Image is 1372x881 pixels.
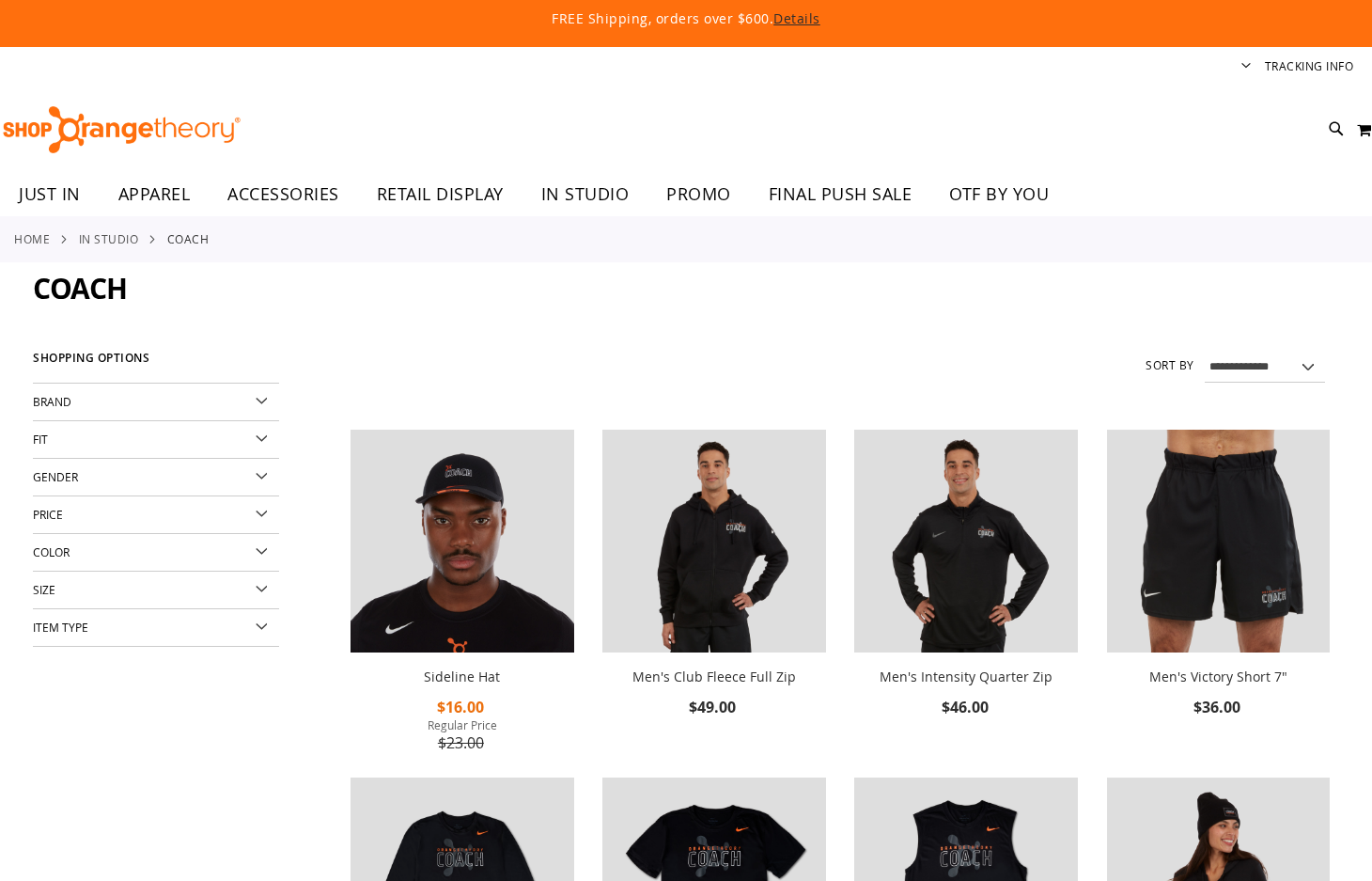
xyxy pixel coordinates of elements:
[750,173,931,216] a: FINAL PUSH SALE
[33,544,70,559] span: Color
[949,173,1049,215] span: OTF BY YOU
[845,420,1086,768] div: product
[33,496,279,534] div: Price
[33,507,63,522] span: Price
[522,173,648,215] a: IN STUDIO
[769,173,912,215] span: FINAL PUSH SALE
[647,173,750,216] a: PROMO
[602,430,825,656] a: OTF Mens Coach FA23 Club Fleece Full Zip - Black primary image
[100,173,210,216] a: APPAREL
[341,420,583,804] div: product
[33,421,279,459] div: Fit
[167,230,210,247] strong: Coach
[593,420,834,768] div: product
[33,469,78,484] span: Gender
[602,430,825,653] img: OTF Mens Coach FA23 Club Fleece Full Zip - Black primary image
[351,430,573,656] a: Sideline Hat primary image
[33,620,88,635] span: Item Type
[1146,357,1194,373] label: Sort By
[33,384,279,421] div: Brand
[227,173,339,215] span: ACCESSORIES
[666,173,731,215] span: PROMO
[437,697,487,717] span: $16.00
[632,668,796,685] a: Men's Club Fleece Full Zip
[209,173,358,216] a: ACCESSORIES
[854,430,1077,656] a: OTF Mens Coach FA23 Intensity Quarter Zip - Black primary image
[1193,697,1243,717] span: $36.00
[942,697,991,717] span: $46.00
[122,9,1250,28] p: FREE Shipping, orders over $600.
[1241,58,1251,76] button: Account menu
[854,430,1077,653] img: OTF Mens Coach FA23 Intensity Quarter Zip - Black primary image
[79,230,139,247] a: IN STUDIO
[1265,58,1354,74] a: Tracking Info
[118,173,191,215] span: APPAREL
[773,9,820,27] a: Details
[351,717,573,732] span: Regular Price
[33,432,48,447] span: Fit
[33,572,279,609] div: Size
[33,582,55,597] span: Size
[930,173,1068,216] a: OTF BY YOU
[1098,420,1339,768] div: product
[33,394,71,409] span: Brand
[1149,668,1287,685] a: Men's Victory Short 7"
[358,173,522,216] a: RETAIL DISPLAY
[351,430,573,653] img: Sideline Hat primary image
[541,173,630,215] span: IN STUDIO
[33,269,128,307] span: Coach
[377,173,504,215] span: RETAIL DISPLAY
[424,668,500,685] a: Sideline Hat
[33,609,279,647] div: Item Type
[880,668,1052,685] a: Men's Intensity Quarter Zip
[33,343,279,384] strong: Shopping Options
[33,459,279,496] div: Gender
[33,534,279,572] div: Color
[19,173,81,215] span: JUST IN
[438,732,487,753] span: $23.00
[14,230,50,247] a: Home
[689,697,739,717] span: $49.00
[1107,430,1330,656] a: OTF Mens Coach FA23 Victory Short - Black primary image
[1107,430,1330,653] img: OTF Mens Coach FA23 Victory Short - Black primary image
